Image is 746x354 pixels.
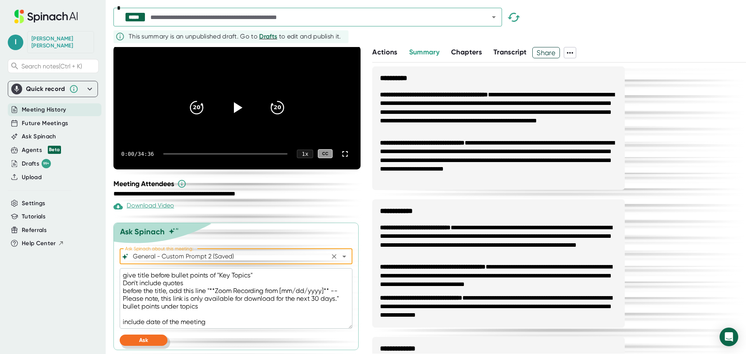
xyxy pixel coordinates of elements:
div: Agents [22,146,61,155]
span: Ask [139,337,148,344]
button: Agents Beta [22,146,61,155]
input: What can we do to help? [131,251,327,262]
button: Upload [22,173,42,182]
button: Drafts [259,32,277,41]
div: Ask Spinach [120,227,165,236]
button: Meeting History [22,105,66,114]
button: Settings [22,199,45,208]
div: Meeting Attendees [113,179,363,188]
div: Drafts [22,159,51,168]
button: Summary [409,47,439,58]
div: Quick record [26,85,65,93]
button: Open [488,12,499,23]
span: Summary [409,48,439,56]
button: Ask [120,335,167,346]
span: Help Center [22,239,56,248]
div: 0:00 / 34:36 [121,151,154,157]
div: This summary is an unpublished draft. Go to to edit and publish it. [129,32,341,41]
span: Chapters [451,48,482,56]
button: Help Center [22,239,64,248]
div: 99+ [42,159,51,168]
button: Drafts 99+ [22,159,51,168]
button: Clear [329,251,340,262]
textarea: give title before bullet points of "Key Topics" Don't include quotes before the title, add this l... [120,268,352,329]
div: Open Intercom Messenger [720,328,738,346]
span: Transcript [493,48,527,56]
div: LeAnne Ryan [31,35,90,49]
span: Search notes (Ctrl + K) [21,63,82,70]
button: Transcript [493,47,527,58]
button: Ask Spinach [22,132,56,141]
div: Download Video [113,202,174,211]
button: Referrals [22,226,47,235]
span: Drafts [259,33,277,40]
span: l [8,35,23,50]
div: Quick record [11,81,94,97]
button: Share [532,47,560,58]
button: Actions [372,47,397,58]
span: Share [533,46,559,59]
button: Open [339,251,350,262]
div: 1 x [297,150,313,158]
span: Actions [372,48,397,56]
button: Future Meetings [22,119,68,128]
div: Beta [48,146,61,154]
button: Chapters [451,47,482,58]
button: Tutorials [22,212,45,221]
div: CC [318,149,333,158]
